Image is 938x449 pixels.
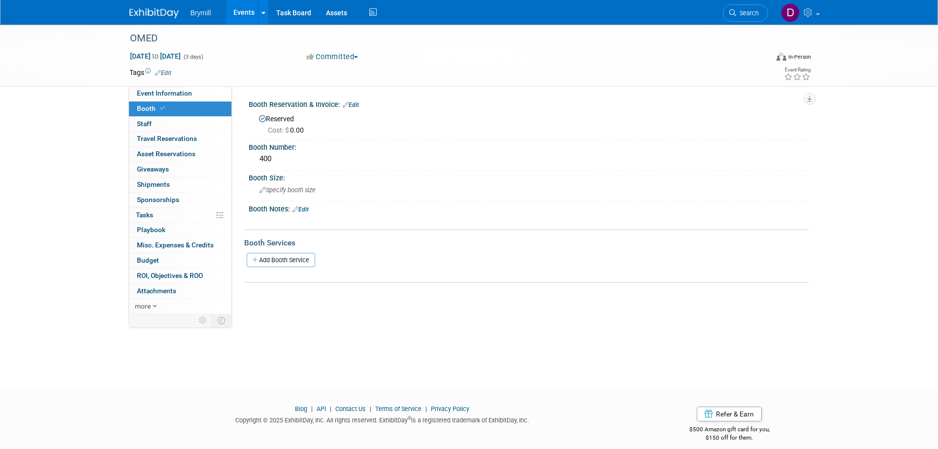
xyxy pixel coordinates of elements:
[137,165,169,173] span: Giveaways
[137,256,159,264] span: Budget
[295,405,307,413] a: Blog
[375,405,421,413] a: Terms of Service
[244,238,809,248] div: Booth Services
[129,102,231,116] a: Booth
[247,253,315,267] a: Add Booth Service
[249,97,809,110] div: Booth Reservation & Invoice:
[650,419,809,442] div: $500 Amazon gift card for you,
[249,202,809,214] div: Booth Notes:
[129,269,231,283] a: ROI, Objectives & ROO
[137,150,195,158] span: Asset Reservations
[710,51,811,66] div: Event Format
[129,147,231,162] a: Asset Reservations
[788,53,811,61] div: In-Person
[155,69,171,76] a: Edit
[129,132,231,146] a: Travel Reservations
[137,272,203,279] span: ROI, Objectives & ROO
[129,414,636,425] div: Copyright © 2025 ExhibitDay, Inc. All rights reserved. ExhibitDay is a registered trademark of Ex...
[129,68,171,77] td: Tags
[292,206,309,213] a: Edit
[137,89,192,97] span: Event Information
[129,193,231,207] a: Sponsorships
[256,111,802,135] div: Reserved
[137,120,152,128] span: Staff
[129,177,231,192] a: Shipments
[129,208,231,223] a: Tasks
[327,405,334,413] span: |
[127,30,753,47] div: OMED
[129,253,231,268] a: Budget
[137,226,165,234] span: Playbook
[423,405,429,413] span: |
[431,405,469,413] a: Privacy Policy
[129,299,231,314] a: more
[129,52,181,61] span: [DATE] [DATE]
[408,415,411,421] sup: ®
[343,102,359,108] a: Edit
[650,434,809,442] div: $150 off for them.
[135,302,151,310] span: more
[268,126,308,134] span: 0.00
[136,211,153,219] span: Tasks
[723,4,768,22] a: Search
[137,287,176,295] span: Attachments
[367,405,374,413] span: |
[309,405,315,413] span: |
[249,140,809,152] div: Booth Number:
[211,314,231,327] td: Toggle Event Tabs
[137,241,214,249] span: Misc. Expenses & Credits
[335,405,366,413] a: Contact Us
[129,8,179,18] img: ExhibitDay
[129,284,231,299] a: Attachments
[137,104,167,112] span: Booth
[137,135,197,142] span: Travel Reservations
[194,314,212,327] td: Personalize Event Tab Strip
[129,117,231,132] a: Staff
[697,407,762,421] a: Refer & Earn
[137,180,170,188] span: Shipments
[781,3,800,22] img: Delaney Bryne
[776,53,786,61] img: Format-Inperson.png
[259,186,316,194] span: Specify booth size
[183,54,203,60] span: (3 days)
[736,9,759,17] span: Search
[160,105,165,111] i: Booth reservation complete
[317,405,326,413] a: API
[129,162,231,177] a: Giveaways
[784,68,810,72] div: Event Rating
[151,52,160,60] span: to
[137,196,179,204] span: Sponsorships
[303,52,362,62] button: Committed
[268,126,290,134] span: Cost: $
[256,151,802,167] div: 400
[129,223,231,238] a: Playbook
[249,171,809,183] div: Booth Size:
[129,86,231,101] a: Event Information
[129,238,231,253] a: Misc. Expenses & Credits
[191,9,211,17] span: Brymill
